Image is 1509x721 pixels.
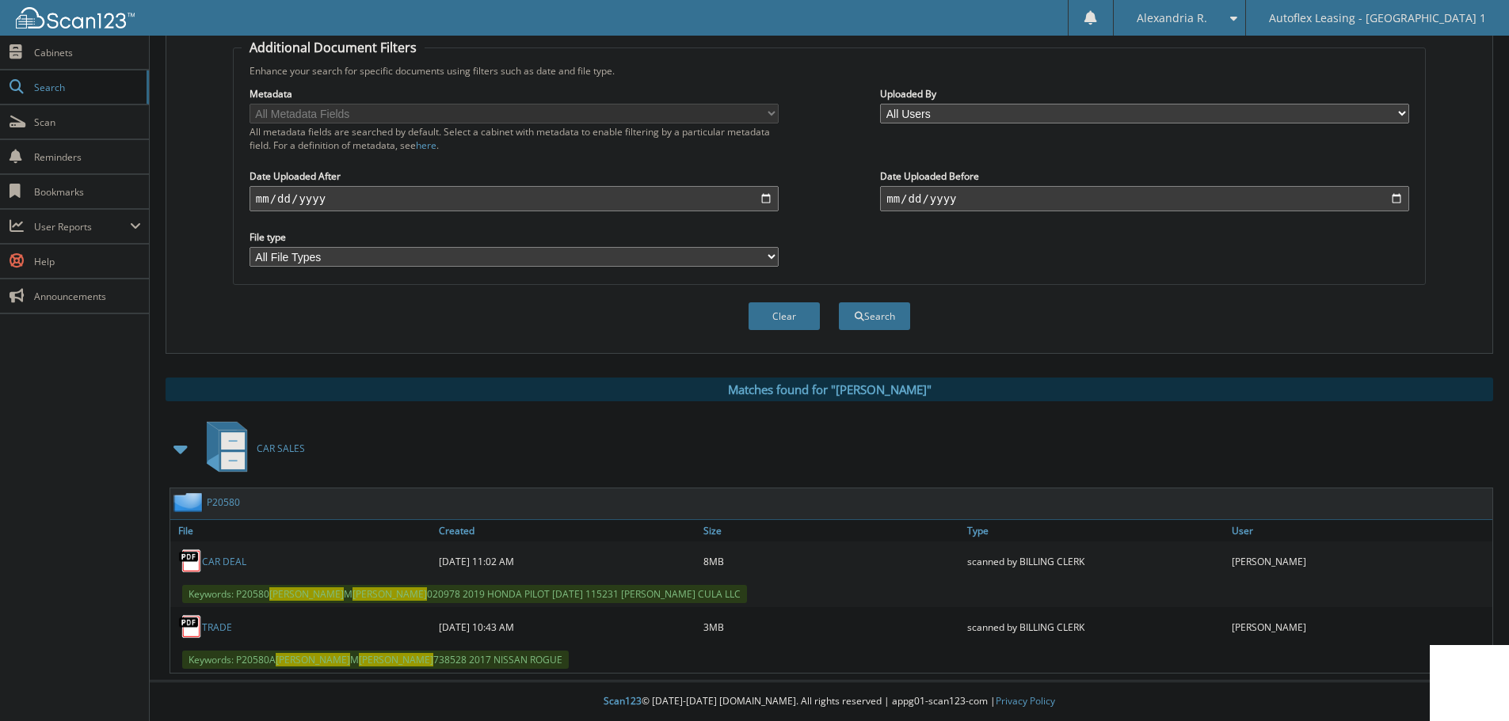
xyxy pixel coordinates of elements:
span: User Reports [34,220,130,233]
span: [PERSON_NAME] [269,587,344,601]
label: Metadata [250,87,779,101]
a: here [416,139,436,152]
a: File [170,520,435,541]
span: Announcements [34,290,141,303]
a: User [1228,520,1492,541]
div: 3MB [699,611,964,643]
a: CAR SALES [197,417,305,480]
div: © [DATE]-[DATE] [DOMAIN_NAME]. All rights reserved | appg01-scan123-com | [150,682,1509,721]
span: [PERSON_NAME] [352,587,427,601]
span: [PERSON_NAME] [276,653,350,666]
div: [PERSON_NAME] [1228,545,1492,577]
span: CAR SALES [257,442,305,455]
label: Date Uploaded Before [880,169,1409,183]
label: File type [250,230,779,244]
a: Created [435,520,699,541]
span: Bookmarks [34,185,141,199]
span: Autoflex Leasing - [GEOGRAPHIC_DATA] 1 [1269,13,1486,23]
button: Clear [749,302,820,330]
div: scanned by BILLING CLERK [963,545,1228,577]
iframe: Chat Widget [1430,645,1509,721]
div: All metadata fields are searched by default. Select a cabinet with metadata to enable filtering b... [250,125,779,152]
span: Scan [34,116,141,129]
span: Scan123 [604,694,642,708]
input: end [880,186,1409,211]
a: TRADE [202,620,232,634]
img: folder2.png [173,492,207,512]
span: Help [34,255,141,268]
button: Search [839,302,910,330]
div: [PERSON_NAME] [1228,611,1492,643]
img: PDF.png [178,549,202,573]
span: Keywords: P20580 M 020978 2019 HONDA PILOT [DATE] 115231 [PERSON_NAME] CULA LLC [182,585,747,603]
img: scan123-logo-white.svg [16,7,135,28]
div: Enhance your search for specific documents using filters such as date and file type. [242,64,1417,78]
img: PDF.png [178,615,202,639]
div: [DATE] 11:02 AM [435,545,699,577]
a: CAR DEAL [202,555,246,568]
span: Cabinets [34,46,141,59]
label: Uploaded By [880,87,1409,101]
div: Matches found for "[PERSON_NAME]" [166,378,1493,401]
div: 8MB [699,545,964,577]
span: [PERSON_NAME] [359,653,433,666]
span: Reminders [34,150,141,164]
input: start [250,186,779,211]
a: Type [963,520,1228,541]
label: Date Uploaded After [250,169,779,183]
span: Alexandria R. [1137,13,1207,23]
div: [DATE] 10:43 AM [435,611,699,643]
a: Privacy Policy [996,694,1055,708]
a: P20580 [207,495,240,509]
span: Keywords: P20580A M 738528 2017 NISSAN ROGUE [182,651,569,669]
span: Search [34,81,139,94]
legend: Additional Document Filters [242,39,425,56]
div: scanned by BILLING CLERK [963,611,1228,643]
a: Size [699,520,964,541]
